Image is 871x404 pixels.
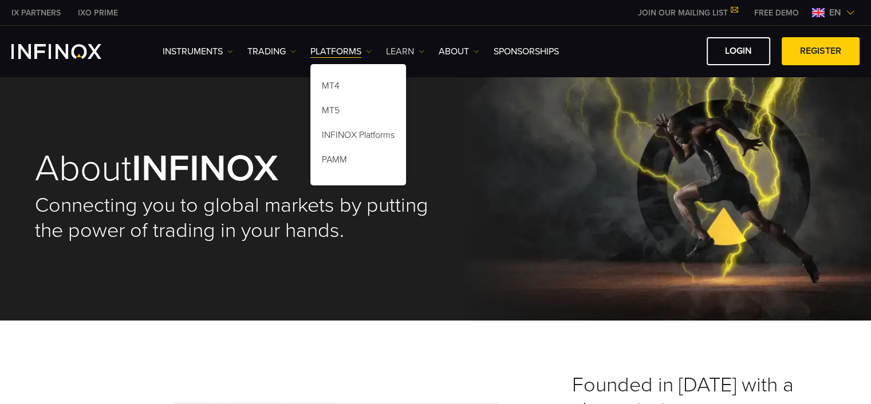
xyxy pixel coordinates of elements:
a: Instruments [163,45,233,58]
a: REGISTER [782,37,860,65]
a: Learn [386,45,424,58]
a: SPONSORSHIPS [494,45,559,58]
h2: Connecting you to global markets by putting the power of trading in your hands. [35,193,436,243]
span: en [825,6,846,19]
a: INFINOX Logo [11,44,128,59]
a: MT5 [310,100,406,125]
a: PAMM [310,149,406,174]
a: INFINOX Platforms [310,125,406,149]
a: TRADING [247,45,296,58]
a: LOGIN [707,37,770,65]
h1: About [35,150,436,187]
a: INFINOX MENU [746,7,807,19]
a: INFINOX [3,7,69,19]
a: ABOUT [439,45,479,58]
a: INFINOX [69,7,127,19]
a: PLATFORMS [310,45,372,58]
a: MT4 [310,76,406,100]
a: JOIN OUR MAILING LIST [629,8,746,18]
strong: INFINOX [132,146,278,191]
